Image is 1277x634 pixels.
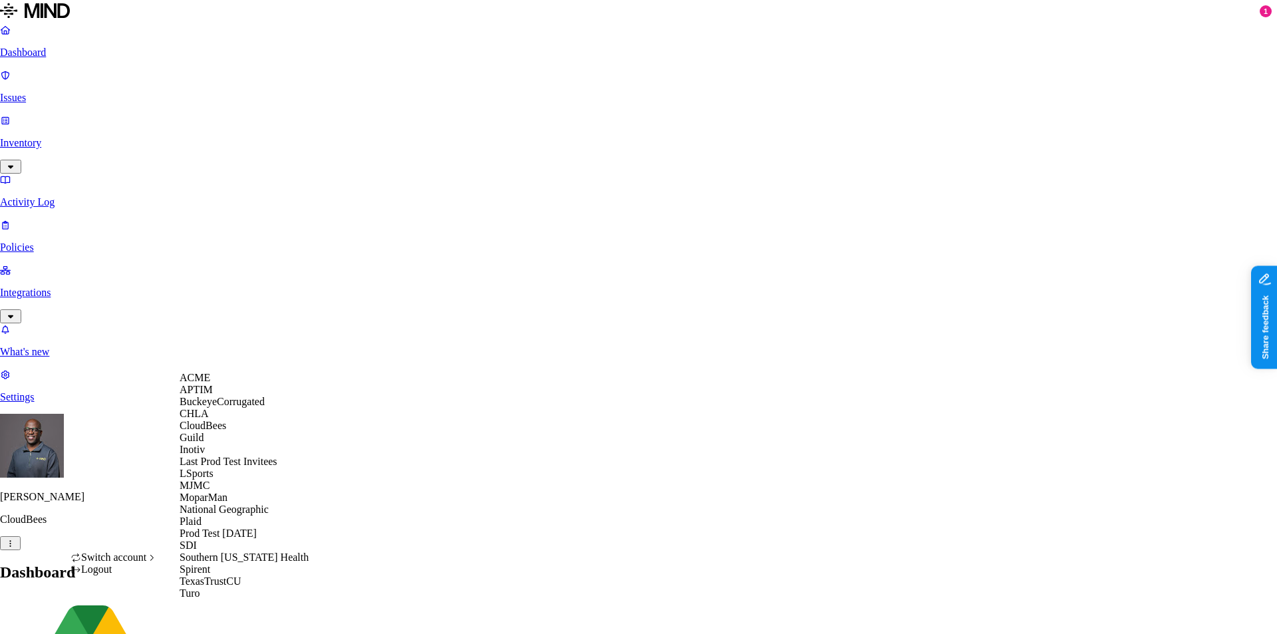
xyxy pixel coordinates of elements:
div: Logout [71,563,157,575]
span: Southern [US_STATE] Health [180,552,309,563]
span: Inotiv [180,444,205,455]
span: CloudBees [180,420,226,431]
span: Guild [180,432,204,443]
span: National Geographic [180,504,269,515]
span: MJMC [180,480,210,491]
span: Prod Test [DATE] [180,528,257,539]
span: SDI [180,540,197,551]
span: Spirent [180,563,210,575]
span: Turo [180,587,200,599]
span: Last Prod Test Invitees [180,456,277,467]
span: Plaid [180,516,202,527]
span: BuckeyeCorrugated [180,396,265,407]
span: Switch account [81,552,146,563]
span: TexasTrustCU [180,575,241,587]
span: CHLA [180,408,209,419]
span: ACME [180,372,210,383]
span: APTIM [180,384,213,395]
span: LSports [180,468,213,479]
span: MoparMan [180,492,227,503]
